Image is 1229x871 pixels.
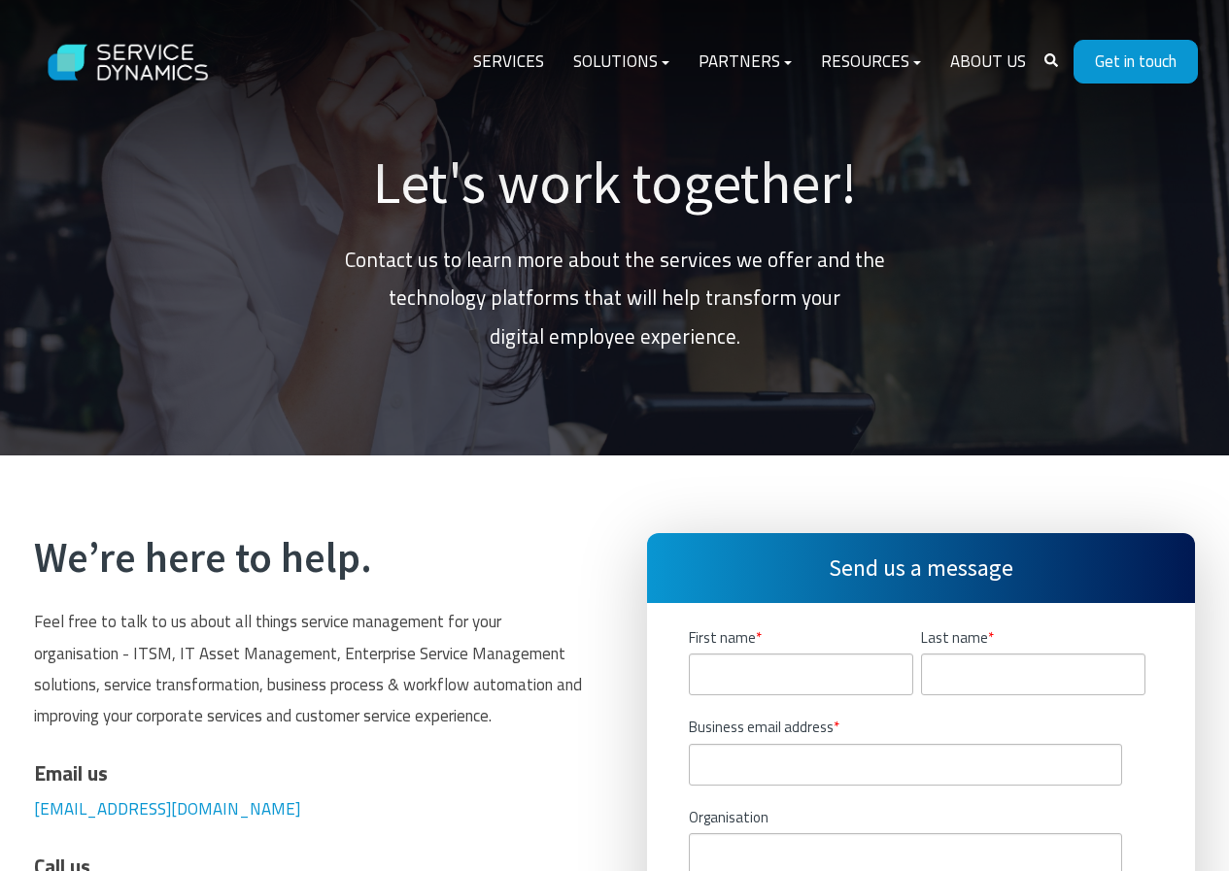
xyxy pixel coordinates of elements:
[689,806,768,828] span: Organisation
[1074,40,1198,84] a: Get in touch
[689,716,834,738] span: Business email address
[34,757,108,788] span: Email us
[806,39,936,85] a: Resources
[559,39,684,85] a: Solutions
[684,39,806,85] a: Partners
[689,626,756,649] span: First name
[921,626,988,649] span: Last name
[319,148,911,218] h1: Let's work together!
[34,606,582,731] p: Feel free to talk to us about all things service management for your organisation - ITSM, IT Asse...
[34,796,300,821] a: [EMAIL_ADDRESS][DOMAIN_NAME]
[936,39,1041,85] a: About Us
[647,533,1195,603] h3: Send us a message
[459,39,559,85] a: Services
[34,533,582,584] h2: We’re here to help.
[319,241,911,396] p: Contact us to learn more about the services we offer and the technology platforms that will help ...
[32,25,226,100] img: Service Dynamics Logo - White
[459,39,1041,85] div: Navigation Menu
